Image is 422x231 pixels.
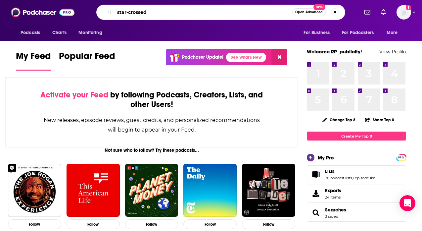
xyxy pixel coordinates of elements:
a: 3 saved [325,214,338,219]
a: 1 episode list [352,176,375,180]
button: Change Top 8 [318,116,359,124]
button: open menu [299,27,338,39]
a: Welcome RP_publicity! [307,48,362,55]
p: Podchaser Update! [182,54,223,60]
span: Exports [325,188,341,194]
button: open menu [382,27,406,39]
a: Exports [307,185,406,202]
button: open menu [338,27,383,39]
img: This American Life [67,164,120,217]
img: Planet Money [125,164,178,217]
a: Searches [325,207,346,213]
span: , [352,176,352,180]
a: See What's New [226,53,266,62]
div: by following Podcasts, Creators, Lists, and other Users! [39,90,264,109]
button: open menu [16,27,49,39]
span: Podcasts [21,28,40,37]
img: My Favorite Murder with Karen Kilgariff and Georgia Hardstark [242,164,295,217]
span: Activate your Feed [40,90,108,100]
div: My Pro [318,154,334,161]
div: Search podcasts, credits, & more... [96,5,345,20]
a: Lists [325,168,375,174]
button: Follow [8,219,61,229]
a: View Profile [379,48,406,55]
span: Open Advanced [295,11,323,14]
a: Popular Feed [59,50,115,71]
span: 24 items [325,195,341,200]
div: Not sure who to follow? Try these podcasts... [5,147,298,153]
a: My Feed [16,50,51,71]
img: Podchaser - Follow, Share and Rate Podcasts [11,6,74,19]
button: Follow [125,219,178,229]
span: Exports [309,189,322,198]
img: User Profile [397,5,411,20]
a: Lists [309,170,322,179]
button: open menu [74,27,111,39]
a: Show notifications dropdown [362,7,373,18]
button: Follow [183,219,237,229]
span: For Business [304,28,330,37]
span: Searches [307,204,406,222]
span: Lists [307,165,406,183]
a: Create My Top 8 [307,132,406,141]
button: Follow [242,219,295,229]
span: Monitoring [78,28,102,37]
input: Search podcasts, credits, & more... [115,7,292,18]
img: The Joe Rogan Experience [8,164,61,217]
div: Open Intercom Messenger [399,195,415,211]
span: For Podcasters [342,28,374,37]
button: Share Top 8 [365,113,395,126]
a: Searches [309,208,322,217]
span: My Feed [16,50,51,66]
span: More [387,28,398,37]
a: PRO [397,155,405,160]
span: Logged in as RP_publicity [397,5,411,20]
span: Charts [52,28,67,37]
a: 20 podcast lists [325,176,352,180]
a: Show notifications dropdown [378,7,389,18]
button: Open AdvancedNew [292,8,326,16]
span: Popular Feed [59,50,115,66]
span: Lists [325,168,335,174]
button: Show profile menu [397,5,411,20]
a: Charts [48,27,70,39]
div: New releases, episode reviews, guest credits, and personalized recommendations will begin to appe... [39,115,264,135]
svg: Add a profile image [406,5,411,10]
img: The Daily [183,164,237,217]
span: New [313,4,325,10]
button: Follow [67,219,120,229]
